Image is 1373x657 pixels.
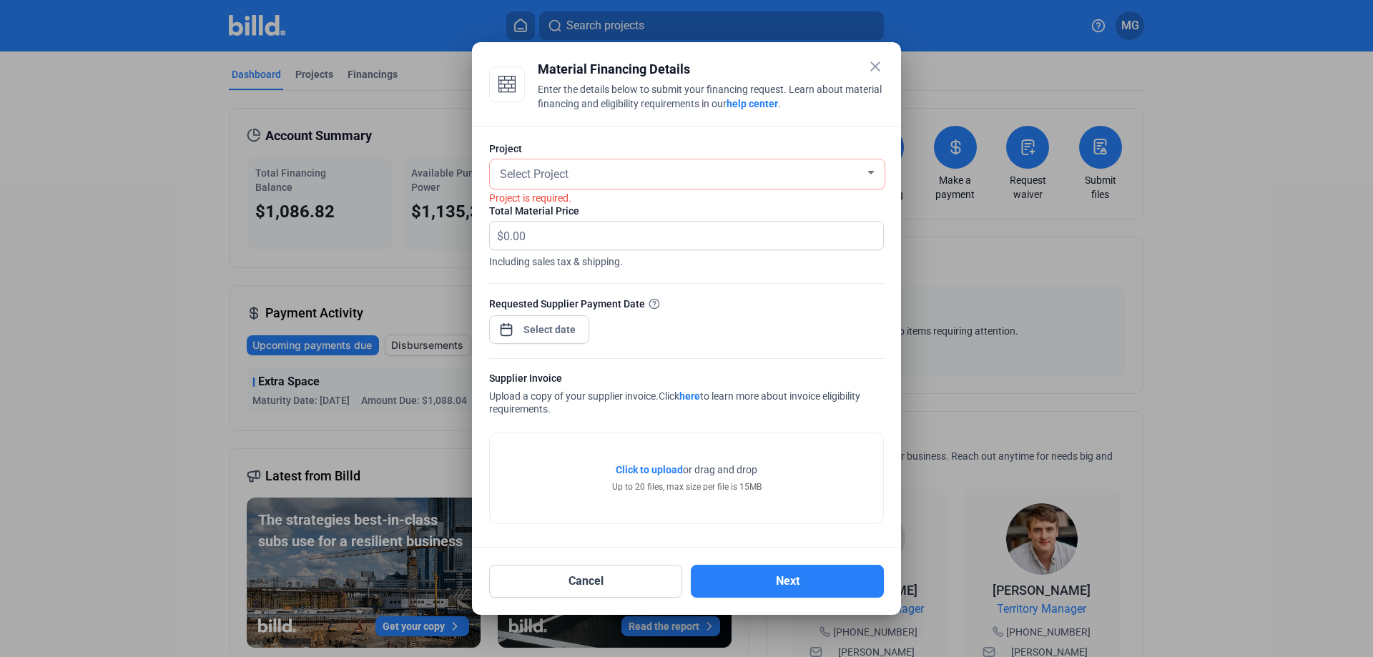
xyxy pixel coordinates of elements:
div: Upload a copy of your supplier invoice. [489,371,884,418]
div: Requested Supplier Payment Date [489,296,884,311]
a: help center [727,98,778,109]
button: Next [691,565,884,598]
button: Cancel [489,565,682,598]
span: $ [490,222,503,245]
span: Select Project [500,167,569,181]
div: Project [489,142,884,156]
mat-icon: close [867,58,884,75]
button: Open calendar [499,315,513,330]
span: Click to upload [616,464,683,475]
span: Click to learn more about invoice eligibility requirements. [489,390,860,415]
div: Enter the details below to submit your financing request. Learn about material financing and elig... [538,82,884,114]
div: Total Material Price [489,204,884,218]
a: here [679,390,700,402]
div: Supplier Invoice [489,371,884,389]
span: or drag and drop [683,463,757,477]
span: Including sales tax & shipping. [489,250,884,269]
span: . [778,98,781,109]
div: Up to 20 files, max size per file is 15MB [612,480,762,493]
input: 0.00 [503,222,867,250]
i: Project is required. [489,192,571,204]
input: Select date [519,321,581,338]
div: Material Financing Details [538,59,884,79]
